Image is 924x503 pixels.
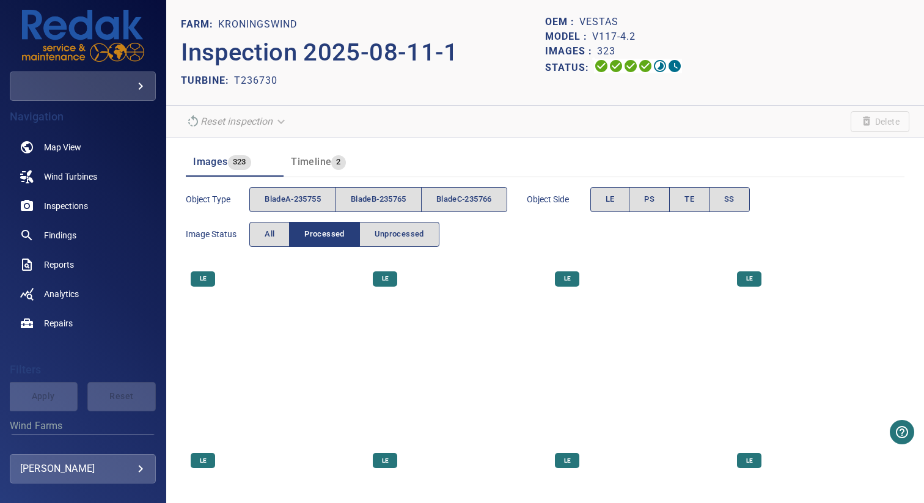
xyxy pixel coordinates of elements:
[545,29,592,44] p: Model :
[590,187,630,212] button: LE
[375,227,424,241] span: Unprocessed
[249,187,336,212] button: bladeA-235755
[638,59,653,73] svg: ML Processing 100%
[10,250,156,279] a: reports noActive
[44,288,79,300] span: Analytics
[592,29,636,44] p: V117-4.2
[629,187,670,212] button: PS
[557,457,578,465] span: LE
[265,227,274,241] span: All
[653,59,667,73] svg: Matching 26%
[181,34,545,71] p: Inspection 2025-08-11-1
[304,227,344,241] span: Processed
[249,222,439,247] div: imageStatus
[186,228,249,240] span: Image Status
[739,457,760,465] span: LE
[331,155,345,169] span: 2
[359,222,439,247] button: Unprocessed
[10,72,156,101] div: redakgreentrustgroup
[193,457,214,465] span: LE
[228,155,251,169] span: 323
[709,187,750,212] button: SS
[249,187,507,212] div: objectType
[193,274,214,283] span: LE
[351,193,406,207] span: bladeB-235765
[851,111,909,132] span: Unable to delete the inspection due to its current status
[623,59,638,73] svg: Selecting 100%
[10,309,156,338] a: repairs noActive
[10,421,156,431] label: Wind Farms
[44,259,74,271] span: Reports
[234,73,277,88] p: T236730
[684,193,694,207] span: TE
[669,187,710,212] button: TE
[724,193,735,207] span: SS
[265,193,321,207] span: bladeA-235755
[181,73,234,88] p: TURBINE:
[10,162,156,191] a: windturbines noActive
[421,187,507,212] button: bladeC-235766
[289,222,359,247] button: Processed
[10,133,156,162] a: map noActive
[609,59,623,73] svg: Data Formatted 100%
[10,434,156,463] div: Wind Farms
[10,364,156,376] h4: Filters
[181,111,292,132] div: Unable to reset the inspection due to its current status
[44,229,76,241] span: Findings
[200,116,273,127] em: Reset inspection
[545,15,579,29] p: OEM :
[181,111,292,132] div: Reset inspection
[667,59,682,73] svg: Classification 0%
[10,279,156,309] a: analytics noActive
[218,17,298,32] p: Kroningswind
[597,44,615,59] p: 323
[545,59,594,76] p: Status:
[10,221,156,250] a: findings noActive
[590,187,750,212] div: objectSide
[375,274,396,283] span: LE
[44,171,97,183] span: Wind Turbines
[291,156,331,167] span: Timeline
[249,222,290,247] button: All
[10,111,156,123] h4: Navigation
[186,193,249,205] span: Object type
[44,141,81,153] span: Map View
[545,44,597,59] p: Images :
[10,191,156,221] a: inspections noActive
[44,317,73,329] span: Repairs
[375,457,396,465] span: LE
[44,200,88,212] span: Inspections
[181,17,218,32] p: FARM:
[193,156,227,167] span: Images
[22,10,144,62] img: redakgreentrustgroup-logo
[557,274,578,283] span: LE
[527,193,590,205] span: Object Side
[644,193,654,207] span: PS
[606,193,615,207] span: LE
[594,59,609,73] svg: Uploading 100%
[579,15,618,29] p: Vestas
[739,274,760,283] span: LE
[436,193,492,207] span: bladeC-235766
[20,459,145,479] div: [PERSON_NAME]
[335,187,422,212] button: bladeB-235765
